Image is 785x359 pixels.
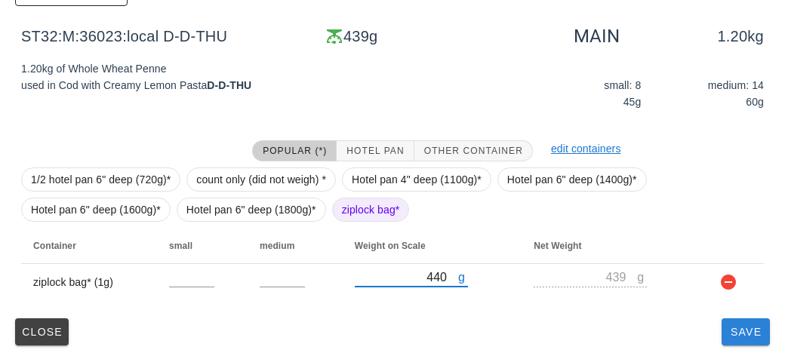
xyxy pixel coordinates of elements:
[157,228,248,264] th: small: Not sorted. Activate to sort ascending.
[414,140,533,161] button: Other Container
[352,168,482,191] span: Hotel pan 4" deep (1100g)*
[21,228,157,264] th: Container: Not sorted. Activate to sort ascending.
[21,326,63,338] span: Close
[248,228,343,264] th: medium: Not sorted. Activate to sort ascending.
[701,228,764,264] th: Not sorted. Activate to sort ascending.
[12,51,392,125] div: 1.20kg of Whole Wheat Penne used in Cod with Creamy Lemon Pasta
[355,241,426,251] span: Weight on Scale
[423,146,523,156] span: Other Container
[262,146,327,156] span: Popular (*)
[207,79,251,91] strong: D-D-THU
[186,198,316,221] span: Hotel pan 6" deep (1800g)*
[31,168,171,191] span: 1/2 hotel pan 6" deep (720g)*
[644,74,767,113] div: medium: 14 60g
[637,267,647,287] div: g
[534,241,581,251] span: Net Weight
[9,12,776,60] div: ST32:M:36023:local D-D-THU 439g 1.20kg
[722,318,770,345] button: Save
[522,228,700,264] th: Net Weight: Not sorted. Activate to sort ascending.
[343,228,522,264] th: Weight on Scale: Not sorted. Activate to sort ascending.
[169,241,192,251] span: small
[252,140,337,161] button: Popular (*)
[337,140,414,161] button: Hotel Pan
[15,318,69,345] button: Close
[21,264,157,300] td: ziplock bag* (1g)
[346,146,404,156] span: Hotel Pan
[507,168,637,191] span: Hotel pan 6" deep (1400g)*
[522,74,645,113] div: small: 8 45g
[728,326,764,338] span: Save
[342,198,400,221] span: ziplock bag*
[196,168,326,191] span: count only (did not weigh) *
[260,241,295,251] span: medium
[31,198,161,221] span: Hotel pan 6" deep (1600g)*
[458,267,468,287] div: g
[33,241,76,251] span: Container
[551,143,621,155] a: edit containers
[574,24,620,48] div: MAIN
